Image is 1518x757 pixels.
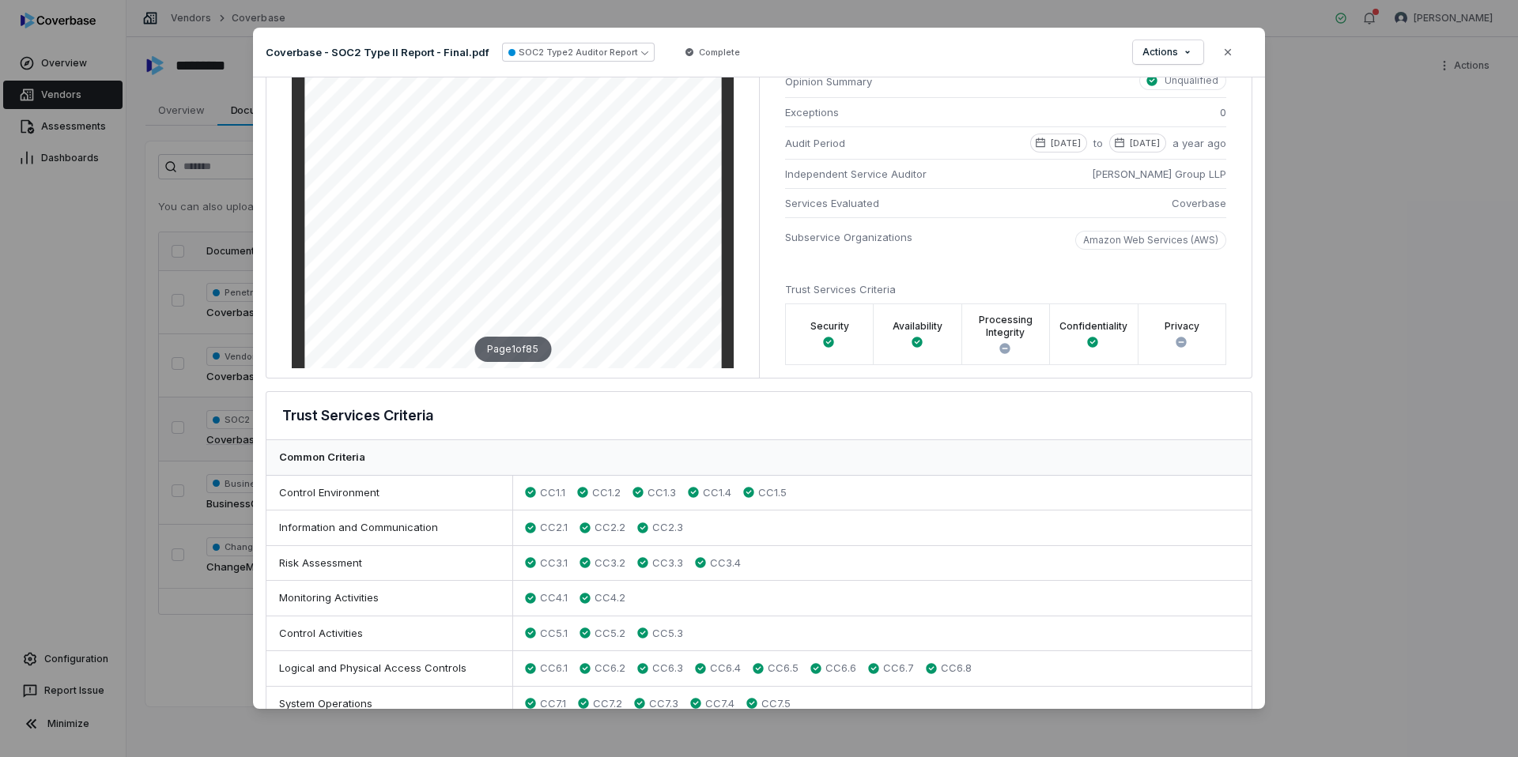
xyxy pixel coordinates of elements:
[595,556,625,571] span: CC3.2
[883,661,914,676] span: CC6.7
[595,626,625,642] span: CC5.2
[768,661,799,676] span: CC6.5
[266,440,1252,476] div: Common Criteria
[266,45,489,59] p: Coverbase - SOC2 Type II Report - Final.pdf
[1172,135,1226,153] span: a year ago
[710,556,741,571] span: CC3.4
[785,73,886,89] span: Opinion Summary
[652,520,683,536] span: CC2.3
[540,556,568,571] span: CC3.1
[502,43,655,62] button: SOC2 Type2 Auditor Report
[785,195,879,211] span: Services Evaluated
[652,556,683,571] span: CC3.3
[593,696,622,712] span: CC7.2
[1133,40,1203,64] button: Actions
[266,687,513,721] div: System Operations
[266,616,513,651] div: Control Activities
[474,337,551,362] div: Page 1 of 85
[893,320,942,333] label: Availability
[595,590,625,606] span: CC4.2
[266,546,513,581] div: Risk Assessment
[1051,137,1081,149] p: [DATE]
[785,104,839,120] span: Exceptions
[785,166,927,182] span: Independent Service Auditor
[972,314,1040,339] label: Processing Integrity
[540,520,568,536] span: CC2.1
[595,520,625,536] span: CC2.2
[540,661,568,676] span: CC6.1
[1130,137,1160,149] p: [DATE]
[595,661,625,676] span: CC6.2
[758,485,787,501] span: CC1.5
[1165,320,1199,333] label: Privacy
[282,405,433,427] h3: Trust Services Criteria
[540,626,568,642] span: CC5.1
[1083,234,1218,247] p: Amazon Web Services (AWS)
[592,485,621,501] span: CC1.2
[1220,104,1226,120] span: 0
[649,696,678,712] span: CC7.3
[266,476,513,510] div: Control Environment
[785,283,896,296] span: Trust Services Criteria
[540,696,566,712] span: CC7.1
[1093,135,1103,153] span: to
[266,581,513,616] div: Monitoring Activities
[785,229,912,245] span: Subservice Organizations
[825,661,856,676] span: CC6.6
[266,510,513,545] div: Information and Communication
[941,661,972,676] span: CC6.8
[699,46,740,58] span: Complete
[540,485,565,501] span: CC1.1
[703,485,731,501] span: CC1.4
[1172,195,1226,211] span: Coverbase
[652,661,683,676] span: CC6.3
[1059,320,1127,333] label: Confidentiality
[1092,166,1226,182] span: [PERSON_NAME] Group LLP
[648,485,676,501] span: CC1.3
[652,626,683,642] span: CC5.3
[810,320,849,333] label: Security
[710,661,741,676] span: CC6.4
[540,590,568,606] span: CC4.1
[1165,74,1218,87] p: Unqualified
[785,135,845,151] span: Audit Period
[705,696,734,712] span: CC7.4
[1142,46,1178,58] span: Actions
[761,696,791,712] span: CC7.5
[266,651,513,686] div: Logical and Physical Access Controls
